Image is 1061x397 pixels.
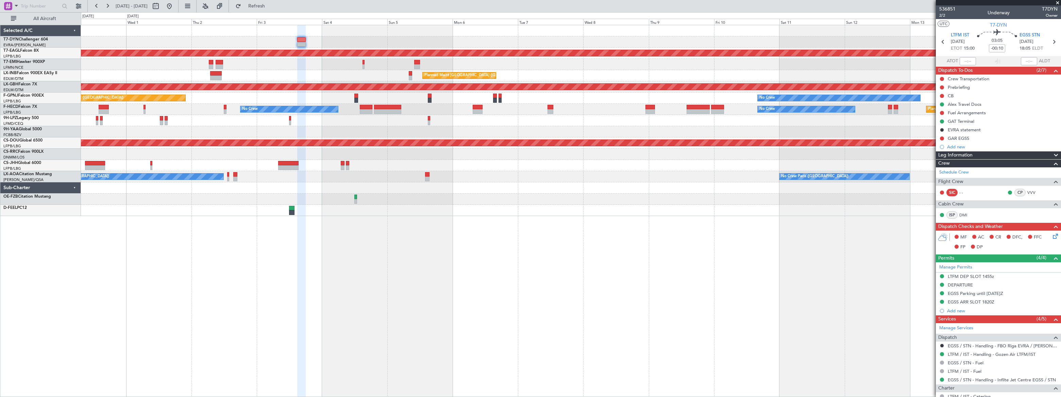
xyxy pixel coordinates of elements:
[3,121,23,126] a: LFMD/CEQ
[3,71,57,75] a: LX-INBFalcon 900EX EASy II
[3,161,41,165] a: CS-JHHGlobal 6000
[3,161,18,165] span: CS-JHH
[21,1,60,11] input: Trip Number
[3,37,48,42] a: T7-DYNChallenger 604
[947,58,958,65] span: ATOT
[3,138,43,143] a: CS-DOUGlobal 6500
[959,189,975,196] div: - -
[946,211,958,219] div: ISP
[948,343,1058,349] a: EGSS / STN - Handling - FBO Riga EVRA / [PERSON_NAME]
[1039,58,1050,65] span: ALDT
[845,19,910,25] div: Sun 12
[322,19,387,25] div: Sat 4
[424,70,532,81] div: Planned Maint [GEOGRAPHIC_DATA] ([GEOGRAPHIC_DATA])
[938,384,955,392] span: Charter
[3,116,17,120] span: 9H-LPZ
[3,105,18,109] span: F-HECD
[7,13,74,24] button: All Aircraft
[928,104,1035,114] div: Planned Maint [GEOGRAPHIC_DATA] ([GEOGRAPHIC_DATA])
[1014,189,1026,196] div: CP
[3,155,24,160] a: DNMM/LOS
[938,151,973,159] span: Leg Information
[948,377,1056,383] a: EGSS / STN - Handling - Inflite Jet Centre EGSS / STN
[948,127,981,133] div: EVRA statement
[978,234,984,241] span: AC
[3,127,42,131] a: 9H-YAAGlobal 5000
[714,19,779,25] div: Fri 10
[960,234,967,241] span: MF
[948,101,981,107] div: Alex Travel Docs
[3,94,18,98] span: F-GPNJ
[1020,32,1040,39] span: EGSS STN
[1042,13,1058,18] span: Owner
[1032,45,1043,52] span: ELDT
[1020,45,1030,52] span: 18:05
[939,5,956,13] span: 536851
[3,127,19,131] span: 9H-YAA
[61,19,126,25] div: Tue 30
[242,4,271,9] span: Refresh
[977,244,983,251] span: DP
[995,234,1001,241] span: CR
[191,19,257,25] div: Thu 2
[951,38,965,45] span: [DATE]
[1042,5,1058,13] span: T7DYN
[18,16,72,21] span: All Aircraft
[951,45,962,52] span: ETOT
[1037,315,1046,322] span: (4/5)
[939,264,972,271] a: Manage Permits
[3,94,44,98] a: F-GPNJFalcon 900EX
[3,71,17,75] span: LX-INB
[939,325,973,332] a: Manage Services
[453,19,518,25] div: Mon 6
[1037,254,1046,261] span: (4/4)
[1037,67,1046,74] span: (2/7)
[127,14,139,19] div: [DATE]
[938,334,957,342] span: Dispatch
[938,254,954,262] span: Permits
[947,144,1058,150] div: Add new
[960,57,976,65] input: --:--
[959,212,975,218] a: DMI
[3,49,20,53] span: T7-EAGL
[948,76,989,82] div: Crew Transportation
[3,82,18,86] span: LX-GBH
[1027,189,1043,196] a: VVV
[964,45,975,52] span: 15:00
[938,160,950,167] span: Crew
[3,150,18,154] span: CS-RRC
[948,360,983,366] a: EGSS / STN - Fuel
[3,206,27,210] a: D-FEELPC12
[948,351,1035,357] a: LTFM / IST - Handling - Gozen Air LTFM/IST
[3,76,23,81] a: EDLW/DTM
[3,110,21,115] a: LFPB/LBG
[3,150,44,154] a: CS-RRCFalcon 900LX
[990,21,1007,29] span: T7-DYN
[938,178,963,186] span: Flight Crew
[3,138,19,143] span: CS-DOU
[3,37,19,42] span: T7-DYN
[1034,234,1042,241] span: FFC
[3,60,45,64] a: T7-EMIHawker 900XP
[3,65,23,70] a: LFMN/NCE
[3,206,17,210] span: D-FEEL
[948,368,981,374] a: LTFM / IST - Fuel
[948,93,954,99] div: CB
[3,54,21,59] a: LFPB/LBG
[3,166,21,171] a: LFPB/LBG
[948,118,974,124] div: GAT Terminal
[948,291,1003,296] div: EGSS Parking until [DATE]Z
[759,104,775,114] div: No Crew
[1012,234,1023,241] span: DFC,
[939,169,969,176] a: Schedule Crew
[242,104,258,114] div: No Crew
[3,195,18,199] span: OE-FZB
[939,13,956,18] span: 2/2
[82,14,94,19] div: [DATE]
[3,177,44,182] a: [PERSON_NAME]/QSA
[946,189,958,196] div: SIC
[3,172,19,176] span: LX-AOA
[948,135,969,141] div: GAR EGSS
[960,244,965,251] span: FP
[910,19,975,25] div: Mon 13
